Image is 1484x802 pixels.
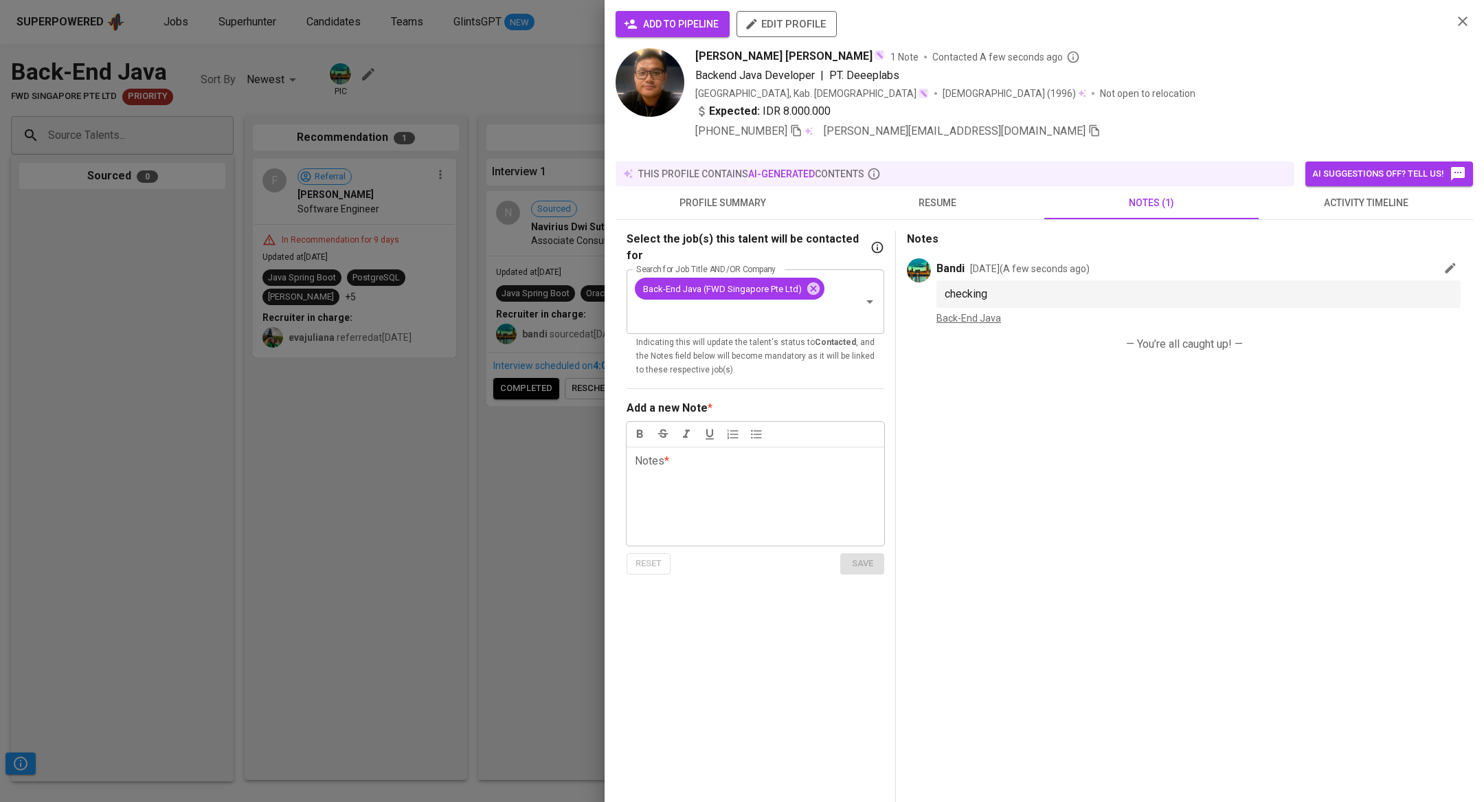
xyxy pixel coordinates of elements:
[709,103,760,120] b: Expected:
[695,69,815,82] span: Backend Java Developer
[627,16,719,33] span: add to pipeline
[748,168,815,179] span: AI-generated
[695,48,873,65] span: [PERSON_NAME] [PERSON_NAME]
[1053,194,1250,212] span: notes (1)
[616,48,684,117] img: 7d399d4595440204996b478c9aacf0ab.jpg
[936,260,965,277] p: Bandi
[1305,161,1473,186] button: AI suggestions off? Tell us!
[1100,87,1195,100] p: Not open to relocation
[860,292,879,311] button: Open
[918,88,929,99] img: magic_wand.svg
[970,262,1090,276] p: [DATE] ( A few seconds ago )
[918,336,1451,353] p: — You’re all caught up! —
[635,278,824,300] div: Back-End Java (FWD Singapore Pte Ltd)
[890,50,919,64] span: 1 Note
[627,231,868,264] p: Select the job(s) this talent will be contacted for
[636,336,875,377] p: Indicating this will update the talent's status to , and the Notes field below will become mandat...
[695,124,787,137] span: [PHONE_NUMBER]
[638,167,864,181] p: this profile contains contents
[932,50,1080,64] span: Contacted A few seconds ago
[820,67,824,84] span: |
[747,15,826,33] span: edit profile
[936,313,1001,324] a: Back-End Java
[838,194,1036,212] span: resume
[1312,166,1466,182] span: AI suggestions off? Tell us!
[943,87,1047,100] span: [DEMOGRAPHIC_DATA]
[695,87,929,100] div: [GEOGRAPHIC_DATA], Kab. [DEMOGRAPHIC_DATA]
[907,231,1462,247] p: Notes
[737,11,837,37] button: edit profile
[695,103,831,120] div: IDR 8.000.000
[624,194,822,212] span: profile summary
[1267,194,1465,212] span: activity timeline
[815,337,856,347] b: Contacted
[945,287,987,300] span: checking
[635,453,669,552] div: Notes
[829,69,899,82] span: PT. Deeeplabs
[824,124,1086,137] span: [PERSON_NAME][EMAIL_ADDRESS][DOMAIN_NAME]
[737,18,837,29] a: edit profile
[907,258,931,282] img: a5d44b89-0c59-4c54-99d0-a63b29d42bd3.jpg
[1066,50,1080,64] svg: By Batam recruiter
[635,282,810,296] span: Back-End Java (FWD Singapore Pte Ltd)
[943,87,1086,100] div: (1996)
[627,400,708,416] div: Add a new Note
[616,11,730,37] button: add to pipeline
[870,241,884,254] svg: If you have a specific job in mind for the talent, indicate it here. This will change the talent'...
[874,49,885,60] img: magic_wand.svg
